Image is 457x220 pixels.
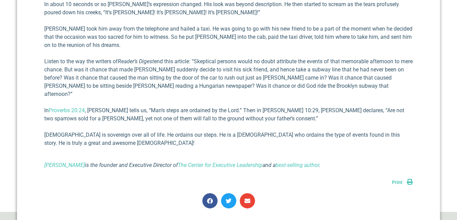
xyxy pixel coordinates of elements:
[44,131,413,147] p: [DEMOGRAPHIC_DATA] is sovereign over all of life. He ordains our steps. He is a [DEMOGRAPHIC_DATA...
[44,57,413,98] p: Listen to the way the writers of end this article: “Skeptical persons would no doubt attribute th...
[49,107,85,114] a: Proverbs 20:24
[202,193,218,208] div: Share on facebook
[221,193,236,208] div: Share on twitter
[392,180,413,185] a: Print
[44,0,413,17] p: In about 10 seconds or so [PERSON_NAME]’s expression changed. His look was beyond description. He...
[44,162,85,168] a: [PERSON_NAME]
[392,180,403,185] span: Print
[44,106,413,123] p: In , [PERSON_NAME] tells us, “Man’s steps are ordained by the Lord.” Then in [PERSON_NAME] 10:29,...
[44,162,320,168] i: is the founder and Executive Director of and a .
[240,193,255,208] div: Share on email
[118,58,154,65] em: Reader’s Digest
[178,162,263,168] a: The Center for Executive Leadership
[275,162,319,168] a: best-selling author
[44,25,413,49] p: [PERSON_NAME] took him away from the telephone and hailed a taxi. He was going to go with his new...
